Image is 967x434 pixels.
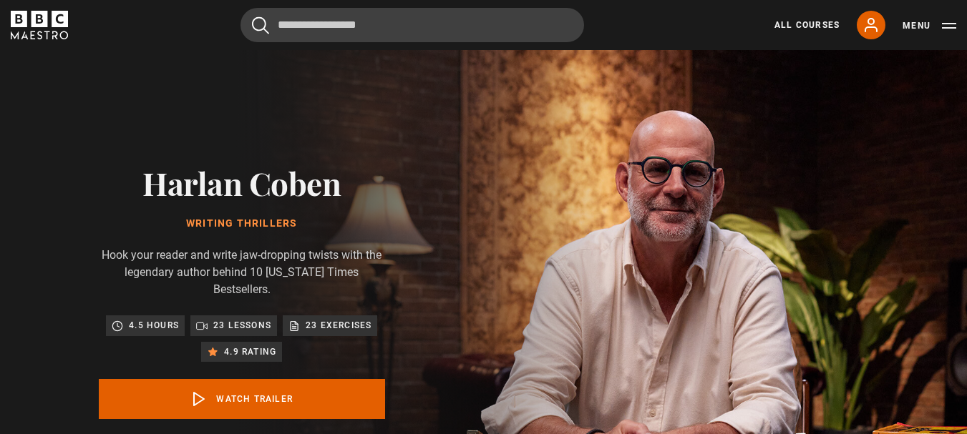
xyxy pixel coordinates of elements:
button: Toggle navigation [903,19,956,33]
a: All Courses [774,19,840,31]
svg: BBC Maestro [11,11,68,39]
h2: Harlan Coben [99,164,385,201]
p: 23 exercises [306,318,371,332]
p: 23 lessons [213,318,271,332]
p: 4.9 rating [224,345,276,359]
input: Search [240,8,584,42]
a: Watch Trailer [99,379,385,419]
button: Submit the search query [252,16,269,34]
h1: Writing Thrillers [99,218,385,230]
p: 4.5 hours [129,318,179,332]
p: Hook your reader and write jaw-dropping twists with the legendary author behind 10 [US_STATE] Tim... [99,247,385,298]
